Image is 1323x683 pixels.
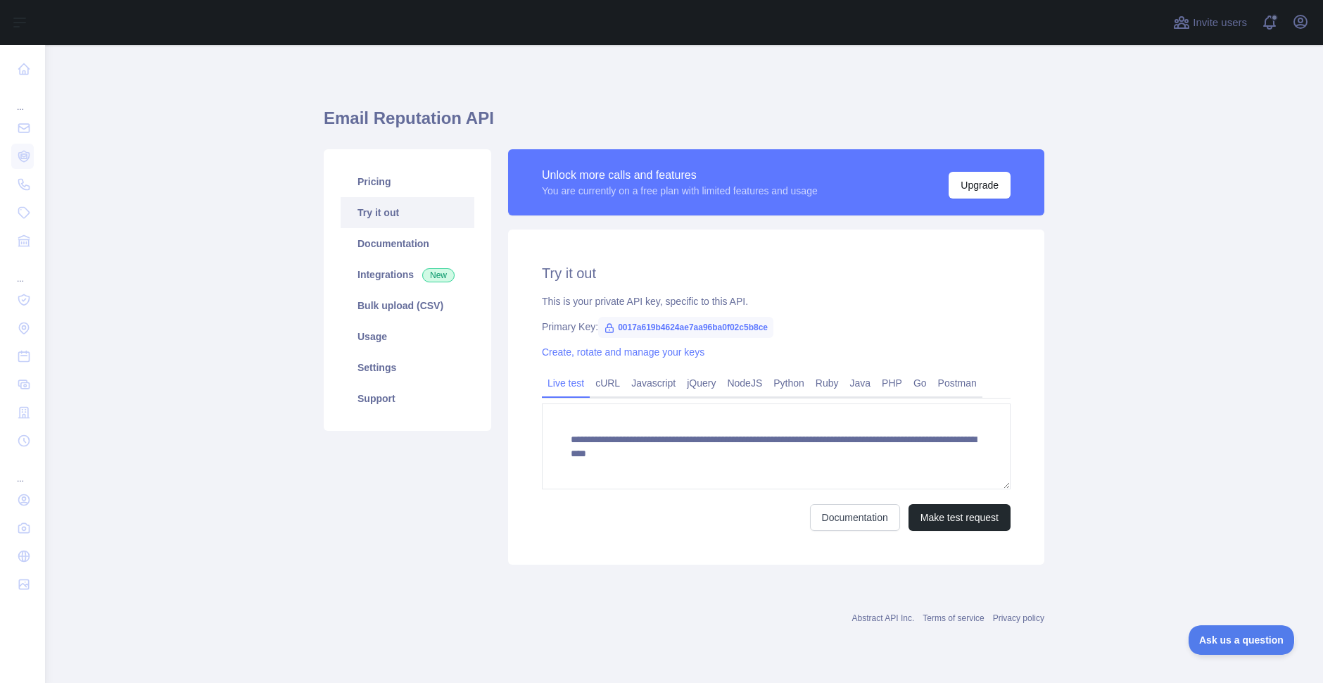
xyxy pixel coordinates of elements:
a: Integrations New [341,259,474,290]
div: This is your private API key, specific to this API. [542,294,1011,308]
h2: Try it out [542,263,1011,283]
a: Live test [542,372,590,394]
div: ... [11,456,34,484]
a: Documentation [810,504,900,531]
a: Privacy policy [993,613,1044,623]
div: ... [11,84,34,113]
a: Ruby [810,372,844,394]
a: Documentation [341,228,474,259]
a: Python [768,372,810,394]
button: Upgrade [949,172,1011,199]
button: Invite users [1170,11,1250,34]
a: Go [908,372,932,394]
a: Abstract API Inc. [852,613,915,623]
a: Settings [341,352,474,383]
div: You are currently on a free plan with limited features and usage [542,184,818,198]
a: Postman [932,372,982,394]
h1: Email Reputation API [324,107,1044,141]
span: Invite users [1193,15,1247,31]
a: Java [844,372,877,394]
a: Try it out [341,197,474,228]
a: cURL [590,372,626,394]
span: New [422,268,455,282]
a: Create, rotate and manage your keys [542,346,704,358]
a: Support [341,383,474,414]
a: Usage [341,321,474,352]
div: ... [11,256,34,284]
button: Make test request [909,504,1011,531]
div: Primary Key: [542,320,1011,334]
iframe: Toggle Customer Support [1189,625,1295,655]
a: Javascript [626,372,681,394]
a: Terms of service [923,613,984,623]
a: NodeJS [721,372,768,394]
span: 0017a619b4624ae7aa96ba0f02c5b8ce [598,317,773,338]
div: Unlock more calls and features [542,167,818,184]
a: PHP [876,372,908,394]
a: Bulk upload (CSV) [341,290,474,321]
a: jQuery [681,372,721,394]
a: Pricing [341,166,474,197]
